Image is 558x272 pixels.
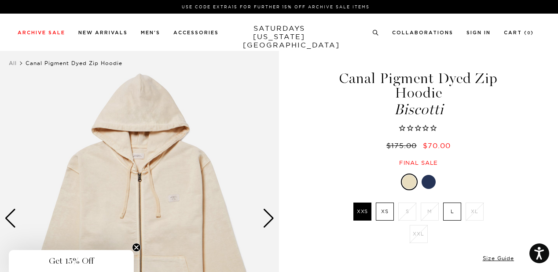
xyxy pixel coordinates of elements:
span: Biscotti [322,102,515,117]
label: XXS [353,203,371,221]
div: Previous slide [4,209,16,228]
small: 0 [527,31,531,35]
a: Accessories [173,30,219,35]
label: L [443,203,461,221]
a: Men's [141,30,160,35]
a: All [9,60,17,66]
p: Use Code EXTRA15 for Further 15% Off Archive Sale Items [21,4,530,10]
a: SATURDAYS[US_STATE][GEOGRAPHIC_DATA] [243,24,316,49]
div: Next slide [263,209,275,228]
del: $175.00 [386,141,420,150]
span: Canal Pigment Dyed Zip Hoodie [26,60,122,66]
label: XS [376,203,394,221]
button: Close teaser [132,243,141,252]
h1: Canal Pigment Dyed Zip Hoodie [322,71,515,117]
a: Collaborations [392,30,453,35]
a: New Arrivals [78,30,128,35]
span: Rated 0.0 out of 5 stars 0 reviews [322,124,515,133]
span: $70.00 [423,141,451,150]
a: Cart (0) [504,30,534,35]
div: Get 15% OffClose teaser [9,250,134,272]
div: Final sale [322,159,515,167]
a: Archive Sale [18,30,65,35]
span: Get 15% Off [49,256,94,266]
a: Sign In [466,30,491,35]
a: Size Guide [483,255,514,261]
